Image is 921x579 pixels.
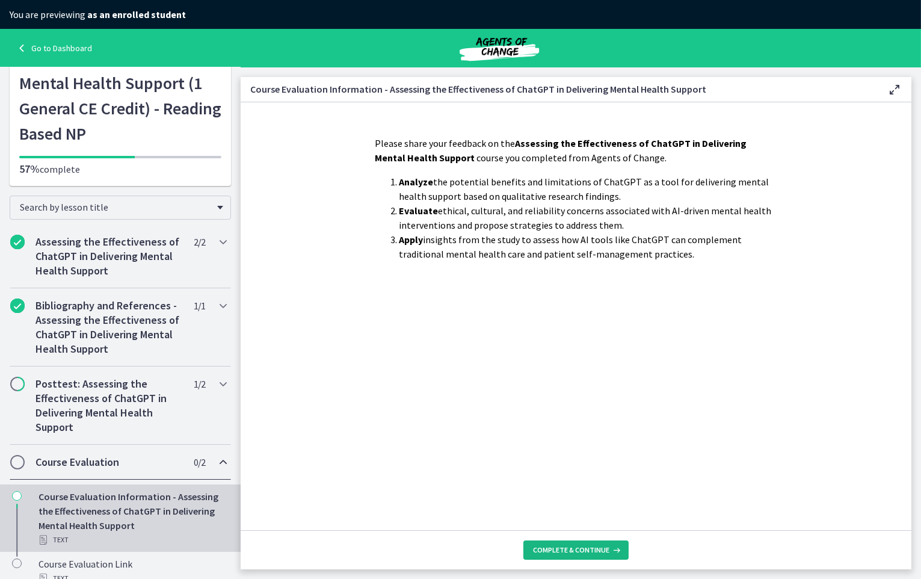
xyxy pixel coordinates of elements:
li: ethical, cultural, and reliability concerns associated with AI-driven mental health interventions... [399,203,777,232]
i: Completed [10,235,25,249]
span: Complete & continue [533,545,609,555]
span: 1 / 2 [194,377,205,391]
h1: Assessing the Effectiveness of ChatGPT in Delivering Mental Health Support (1 General CE Credit) ... [19,20,221,146]
span: 1 / 1 [194,299,205,313]
span: course you completed from Agents of Change. [477,152,667,164]
li: the potential benefits and limitations of ChatGPT as a tool for delivering mental health support ... [399,175,777,203]
span: 2 / 2 [194,235,205,249]
strong: as an enrolled student [87,8,186,20]
li: insights from the study to assess how AI tools like ChatGPT can complement traditional mental hea... [399,232,777,261]
button: Complete & continue [523,540,629,560]
h2: Posttest: Assessing the Effectiveness of ChatGPT in Delivering Mental Health Support [35,377,182,435]
span: You are previewing [10,8,186,20]
strong: Analyze [399,176,434,188]
span: 57% [19,162,40,176]
a: Go to Dashboard [14,41,92,55]
h2: Course Evaluation [35,455,182,469]
i: Completed [10,299,25,313]
h3: Course Evaluation Information - Assessing the Effectiveness of ChatGPT in Delivering Mental Healt... [250,82,868,96]
div: Course Evaluation Information - Assessing the Effectiveness of ChatGPT in Delivering Mental Healt... [39,489,226,547]
div: Search by lesson title [10,196,231,220]
h2: Bibliography and References - Assessing the Effectiveness of ChatGPT in Delivering Mental Health ... [35,299,182,356]
strong: Evaluate [399,205,439,217]
strong: Apply [399,234,424,246]
div: Text [39,533,226,547]
strong: Assessing the Effectiveness of ChatGPT in Delivering Mental Health Support [375,137,747,164]
span: Please share your feedback on the [375,137,747,164]
span: Search by lesson title [20,201,211,213]
h2: Assessing the Effectiveness of ChatGPT in Delivering Mental Health Support [35,235,182,278]
img: Agents of Change [427,34,571,63]
span: 0 / 2 [194,455,205,469]
p: complete [19,162,221,176]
